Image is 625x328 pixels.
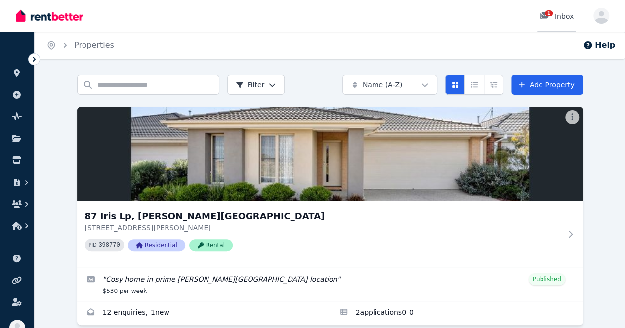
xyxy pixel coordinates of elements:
a: Enquiries for 87 Iris Lp, Armstrong Creek [77,301,330,325]
button: Expanded list view [484,75,503,95]
small: PID [89,242,97,248]
a: Applications for 87 Iris Lp, Armstrong Creek [330,301,583,325]
code: 398770 [98,242,120,249]
a: Properties [74,40,114,50]
button: Compact list view [464,75,484,95]
div: Inbox [539,11,574,21]
button: More options [565,110,579,124]
a: Edit listing: Cosy home in prime Armstrong Creek location [77,267,583,301]
span: Residential [128,239,185,251]
span: Filter [236,80,265,90]
span: Name (A-Z) [363,80,403,90]
button: Name (A-Z) [342,75,437,95]
img: 87 Iris Lp, Armstrong Creek [77,107,583,201]
nav: Breadcrumb [35,32,126,59]
a: 87 Iris Lp, Armstrong Creek87 Iris Lp, [PERSON_NAME][GEOGRAPHIC_DATA][STREET_ADDRESS][PERSON_NAME... [77,107,583,267]
span: Rental [189,239,233,251]
span: 1 [545,10,553,16]
button: Filter [227,75,285,95]
a: Add Property [511,75,583,95]
h3: 87 Iris Lp, [PERSON_NAME][GEOGRAPHIC_DATA] [85,209,561,223]
img: RentBetter [16,8,83,23]
p: [STREET_ADDRESS][PERSON_NAME] [85,223,561,233]
button: Card view [445,75,465,95]
button: Help [583,39,615,51]
div: View options [445,75,503,95]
